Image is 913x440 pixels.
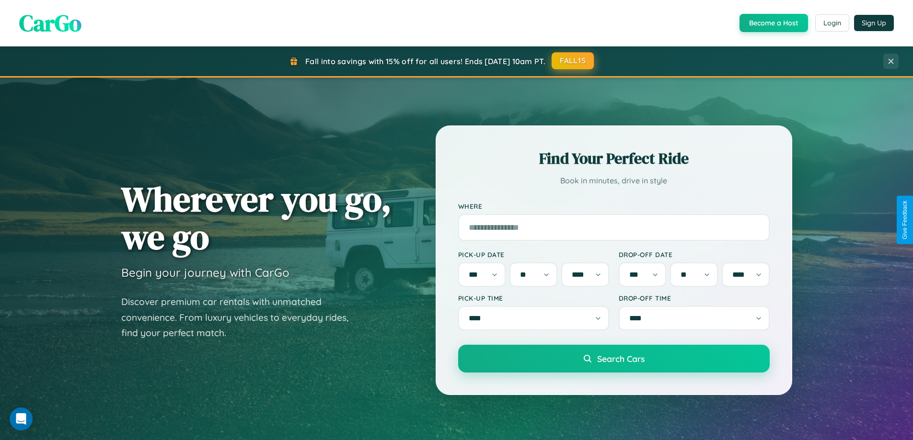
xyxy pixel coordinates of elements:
label: Pick-up Date [458,250,609,259]
span: Search Cars [597,353,645,364]
span: CarGo [19,7,81,39]
div: Give Feedback [901,201,908,239]
button: FALL15 [552,52,594,69]
label: Where [458,202,770,210]
h2: Find Your Perfect Ride [458,148,770,169]
button: Sign Up [854,15,894,31]
p: Discover premium car rentals with unmatched convenience. From luxury vehicles to everyday rides, ... [121,294,361,341]
label: Drop-off Time [619,294,770,302]
h3: Begin your journey with CarGo [121,265,289,280]
label: Pick-up Time [458,294,609,302]
h1: Wherever you go, we go [121,180,392,256]
label: Drop-off Date [619,250,770,259]
p: Book in minutes, drive in style [458,174,770,188]
button: Become a Host [740,14,808,32]
div: Open Intercom Messenger [10,407,33,430]
button: Search Cars [458,345,770,372]
span: Fall into savings with 15% off for all users! Ends [DATE] 10am PT. [305,56,545,66]
button: Login [815,14,849,32]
